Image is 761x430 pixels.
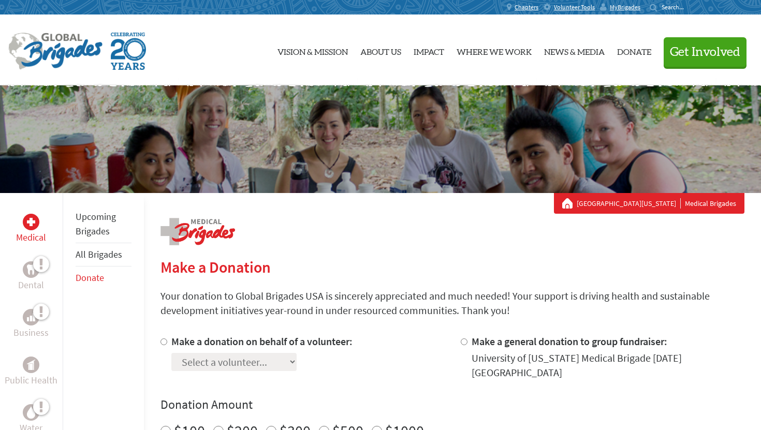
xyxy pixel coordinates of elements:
[18,261,44,292] a: DentalDental
[414,23,444,77] a: Impact
[27,313,35,321] img: Business
[277,23,348,77] a: Vision & Mission
[76,205,131,243] li: Upcoming Brigades
[160,289,744,318] p: Your donation to Global Brigades USA is sincerely appreciated and much needed! Your support is dr...
[610,3,640,11] span: MyBrigades
[171,335,353,348] label: Make a donation on behalf of a volunteer:
[16,230,46,245] p: Medical
[5,357,57,388] a: Public HealthPublic Health
[27,360,35,370] img: Public Health
[577,198,681,209] a: [GEOGRAPHIC_DATA][US_STATE]
[457,23,532,77] a: Where We Work
[27,406,35,418] img: Water
[5,373,57,388] p: Public Health
[472,351,744,380] div: University of [US_STATE] Medical Brigade [DATE] [GEOGRAPHIC_DATA]
[160,258,744,276] h2: Make a Donation
[18,278,44,292] p: Dental
[544,23,605,77] a: News & Media
[515,3,538,11] span: Chapters
[23,214,39,230] div: Medical
[23,309,39,325] div: Business
[554,3,595,11] span: Volunteer Tools
[13,325,49,340] p: Business
[662,3,691,11] input: Search...
[160,218,235,245] img: logo-medical.png
[76,272,104,284] a: Donate
[664,37,747,67] button: Get Involved
[562,198,736,209] div: Medical Brigades
[111,33,146,70] img: Global Brigades Celebrating 20 Years
[472,335,667,348] label: Make a general donation to group fundraiser:
[360,23,401,77] a: About Us
[13,309,49,340] a: BusinessBusiness
[23,404,39,421] div: Water
[160,396,744,413] h4: Donation Amount
[76,248,122,260] a: All Brigades
[27,218,35,226] img: Medical
[617,23,651,77] a: Donate
[76,243,131,266] li: All Brigades
[76,211,116,237] a: Upcoming Brigades
[670,46,740,58] span: Get Involved
[27,264,35,274] img: Dental
[8,33,103,70] img: Global Brigades Logo
[23,357,39,373] div: Public Health
[16,214,46,245] a: MedicalMedical
[76,266,131,289] li: Donate
[23,261,39,278] div: Dental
